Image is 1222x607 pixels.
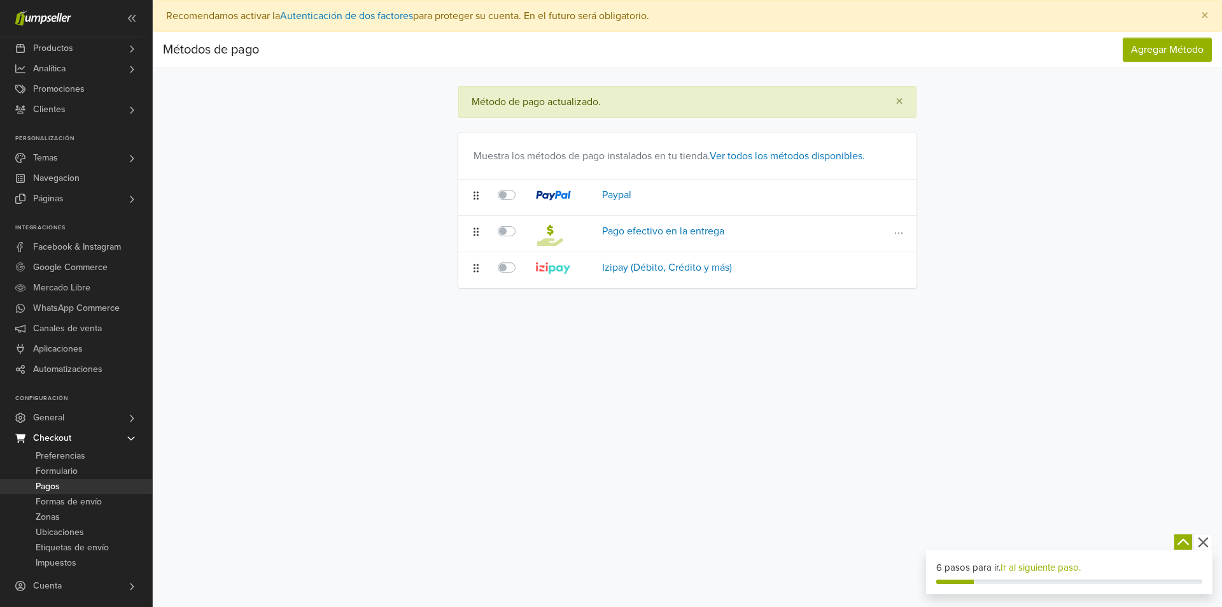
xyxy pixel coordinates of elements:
span: Temas [33,148,58,168]
button: Close [1188,1,1221,31]
span: Formas de envío [36,494,102,510]
span: Canales de venta [33,318,102,339]
span: Impuestos [36,555,76,571]
span: Navegacion [33,168,80,189]
a: Ir al siguiente paso. [1001,562,1081,573]
img: manual.png [536,224,563,246]
span: Analítica [33,59,66,79]
span: Ubicaciones [36,525,84,540]
img: izipay.svg [536,262,571,275]
span: × [1201,6,1209,25]
a: Izipay (Débito, Crédito y más) [602,261,732,274]
p: Integraciones [15,224,152,232]
p: Personalización [15,135,152,143]
span: Agregar Método [1131,43,1204,56]
div: Métodos de pago [163,37,259,62]
a: Paypal [602,189,631,201]
span: Zonas [36,510,60,525]
div: 6 pasos para ir. [936,561,1202,575]
span: Cuenta [33,576,62,596]
span: Automatizaciones [33,359,102,380]
span: × [895,92,903,111]
span: Promociones [33,79,85,99]
span: Clientes [33,99,66,120]
span: General [33,408,64,428]
span: Etiquetas de envío [36,540,109,555]
span: WhatsApp Commerce [33,298,120,318]
a: Ver todos los métodos disponibles. [710,150,865,162]
span: Preferencias [36,448,85,464]
div: Método de pago actualizado. [472,96,601,108]
span: Google Commerce [33,257,108,278]
span: Facebook & Instagram [33,237,121,257]
span: Muestra los métodos de pago instalados en tu tienda. [474,150,865,162]
span: Páginas [33,189,64,209]
span: Mercado Libre [33,278,90,298]
button: Agregar Método [1123,38,1212,62]
a: Pago efectivo en la entrega [602,225,724,238]
span: Checkout [33,428,71,448]
a: Autenticación de dos factores [280,10,413,22]
span: Formulario [36,464,78,479]
span: Pagos [36,479,60,494]
span: Aplicaciones [33,339,83,359]
span: Productos [33,38,73,59]
img: paypal.svg [536,190,571,201]
p: Configuración [15,395,152,403]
